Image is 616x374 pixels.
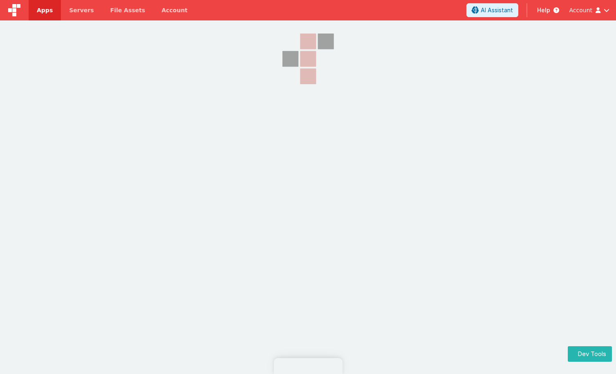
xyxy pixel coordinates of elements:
[568,346,612,362] button: Dev Tools
[466,3,518,17] button: AI Assistant
[110,6,146,14] span: File Assets
[37,6,53,14] span: Apps
[537,6,550,14] span: Help
[69,6,94,14] span: Servers
[569,6,609,14] button: Account
[481,6,513,14] span: AI Assistant
[569,6,592,14] span: Account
